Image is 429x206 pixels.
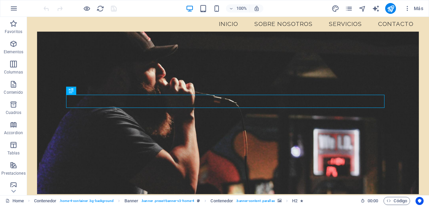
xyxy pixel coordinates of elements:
i: El elemento contiene una animación [300,199,303,203]
span: . home-4-container .bg-background [59,197,114,205]
p: Elementos [4,49,23,55]
span: Más [404,5,423,12]
span: . banner .preset-banner-v3-home-4 [141,197,194,205]
i: Este elemento es un preajuste personalizable [197,199,200,203]
i: Al redimensionar, ajustar el nivel de zoom automáticamente para ajustarse al dispositivo elegido. [254,5,260,11]
button: Usercentrics [416,197,424,205]
p: Favoritos [5,29,22,34]
i: Publicar [387,5,395,12]
button: Código [383,197,410,205]
h6: 100% [236,4,247,12]
i: Navegador [359,5,366,12]
button: pages [345,4,353,12]
p: Cuadros [6,110,22,115]
i: AI Writer [372,5,380,12]
span: 00 00 [368,197,378,205]
button: Haz clic para salir del modo de previsualización y seguir editando [83,4,91,12]
p: Prestaciones [1,171,25,176]
button: Más [401,3,426,14]
nav: breadcrumb [34,197,304,205]
p: Contenido [4,90,23,95]
i: Volver a cargar página [96,5,104,12]
p: Accordion [4,130,23,136]
button: text_generator [372,4,380,12]
a: Haz clic para cancelar la selección y doble clic para abrir páginas [5,197,24,205]
button: design [331,4,339,12]
span: Haz clic para seleccionar y doble clic para editar [34,197,57,205]
button: navigator [358,4,366,12]
i: Este elemento contiene un fondo [278,199,282,203]
span: : [372,198,373,203]
button: reload [96,4,104,12]
span: Código [387,197,407,205]
i: Diseño (Ctrl+Alt+Y) [332,5,339,12]
span: Haz clic para seleccionar y doble clic para editar [292,197,297,205]
span: Haz clic para seleccionar y doble clic para editar [124,197,139,205]
button: 100% [226,4,250,12]
i: Páginas (Ctrl+Alt+S) [345,5,353,12]
button: publish [385,3,396,14]
p: Tablas [7,150,20,156]
span: Haz clic para seleccionar y doble clic para editar [210,197,233,205]
span: . banner-content .parallax [236,197,275,205]
h6: Tiempo de la sesión [361,197,378,205]
p: Columnas [4,69,23,75]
